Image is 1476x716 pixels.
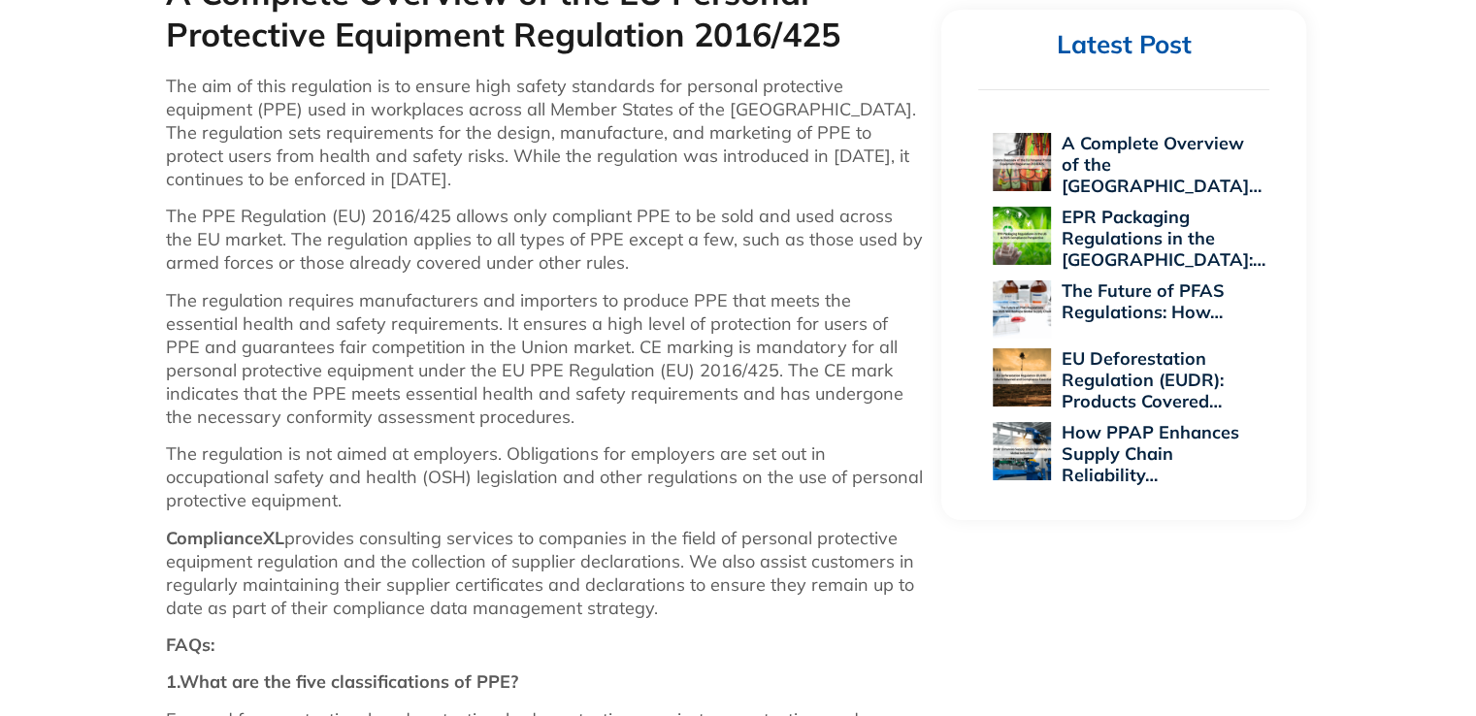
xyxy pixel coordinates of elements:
strong: FAQs: [166,634,214,656]
h2: Latest Post [978,29,1269,61]
a: The Future of PFAS Regulations: How… [1061,279,1224,323]
p: The regulation requires manufacturers and importers to produce PPE that meets the essential healt... [166,289,923,429]
a: EPR Packaging Regulations in the [GEOGRAPHIC_DATA]:… [1061,206,1264,271]
strong: 1.What are the five classifications of PPE? [166,670,518,693]
p: The PPE Regulation (EU) 2016/425 allows only compliant PPE to be sold and used across the EU mark... [166,205,923,275]
img: How PPAP Enhances Supply Chain Reliability Across Global Industries [993,422,1051,480]
a: How PPAP Enhances Supply Chain Reliability… [1061,421,1238,486]
strong: ComplianceXL [166,527,284,549]
img: EPR Packaging Regulations in the US: A 2025 Compliance Perspective [993,207,1051,265]
p: The regulation is not aimed at employers. Obligations for employers are set out in occupational s... [166,442,923,512]
a: A Complete Overview of the [GEOGRAPHIC_DATA]… [1061,132,1261,197]
p: The aim of this regulation is to ensure high safety standards for personal protective equipment (... [166,75,923,191]
img: EU Deforestation Regulation (EUDR): Products Covered and Compliance Essentials [993,348,1051,407]
img: A Complete Overview of the EU Personal Protective Equipment Regulation 2016/425 [993,133,1051,191]
p: provides consulting services to companies in the field of personal protective equipment regulatio... [166,527,923,620]
a: EU Deforestation Regulation (EUDR): Products Covered… [1061,347,1223,412]
img: The Future of PFAS Regulations: How 2025 Will Reshape Global Supply Chains [993,280,1051,339]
